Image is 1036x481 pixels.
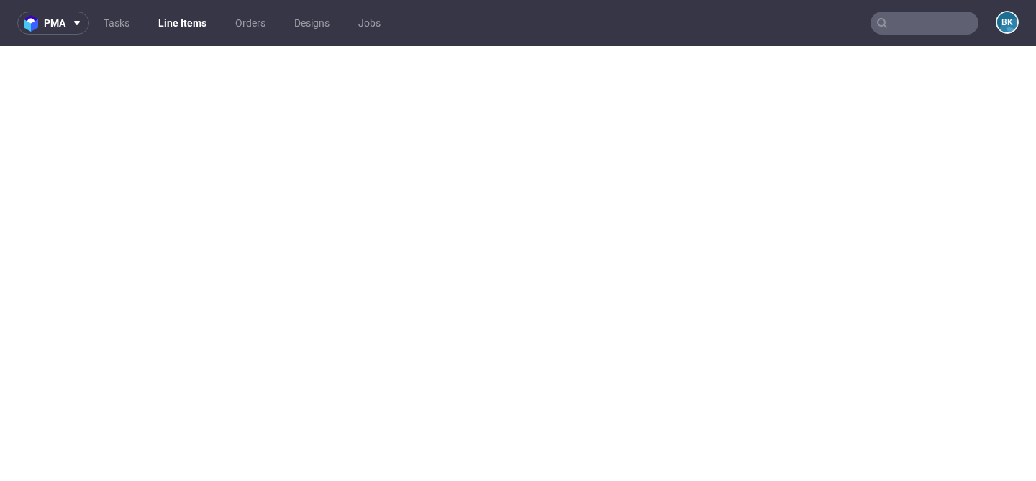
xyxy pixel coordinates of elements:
img: logo [24,15,44,32]
a: Jobs [350,12,389,35]
a: Orders [227,12,274,35]
a: Line Items [150,12,215,35]
button: pma [17,12,89,35]
span: pma [44,18,65,28]
a: Tasks [95,12,138,35]
a: Designs [286,12,338,35]
figcaption: BK [997,12,1017,32]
